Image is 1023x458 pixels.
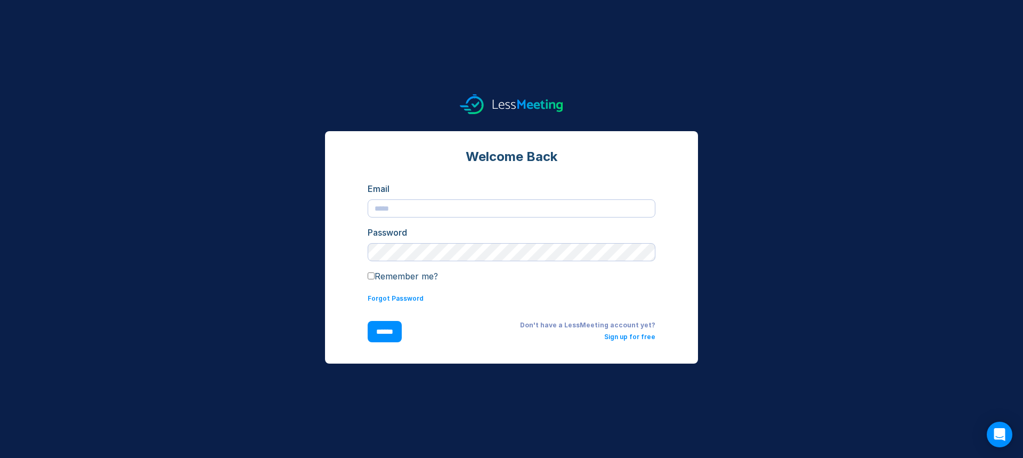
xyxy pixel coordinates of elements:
[368,294,424,302] a: Forgot Password
[460,94,563,114] img: logo.svg
[368,148,655,165] div: Welcome Back
[368,226,655,239] div: Password
[368,182,655,195] div: Email
[419,321,655,330] div: Don't have a LessMeeting account yet?
[368,271,438,282] label: Remember me?
[987,422,1012,447] div: Open Intercom Messenger
[604,333,655,341] a: Sign up for free
[368,272,375,279] input: Remember me?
